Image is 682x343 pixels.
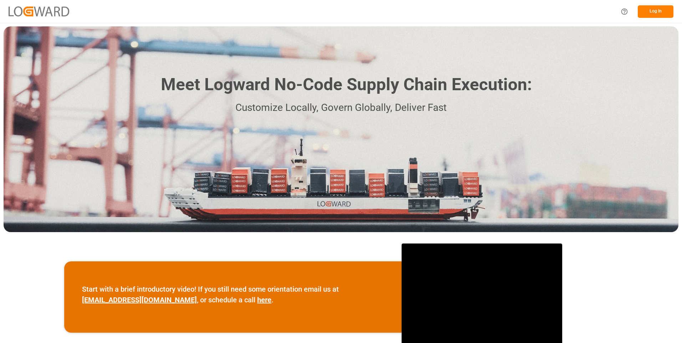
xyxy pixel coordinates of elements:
[82,296,197,304] a: [EMAIL_ADDRESS][DOMAIN_NAME]
[161,72,532,97] h1: Meet Logward No-Code Supply Chain Execution:
[9,6,69,16] img: Logward_new_orange.png
[638,5,673,18] button: Log In
[257,296,271,304] a: here
[150,100,532,116] p: Customize Locally, Govern Globally, Deliver Fast
[616,4,632,20] button: Help Center
[82,284,384,305] p: Start with a brief introductory video! If you still need some orientation email us at , or schedu...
